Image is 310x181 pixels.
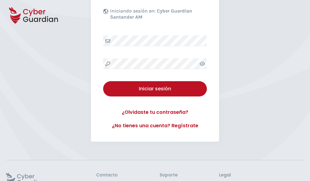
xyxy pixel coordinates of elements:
a: ¿Olvidaste tu contraseña? [103,109,207,116]
h3: Soporte [160,172,178,178]
h3: Legal [219,172,304,178]
h3: Contacto [96,172,118,178]
a: ¿No tienes una cuenta? Regístrate [103,122,207,129]
button: Iniciar sesión [103,81,207,96]
div: Iniciar sesión [108,85,202,92]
